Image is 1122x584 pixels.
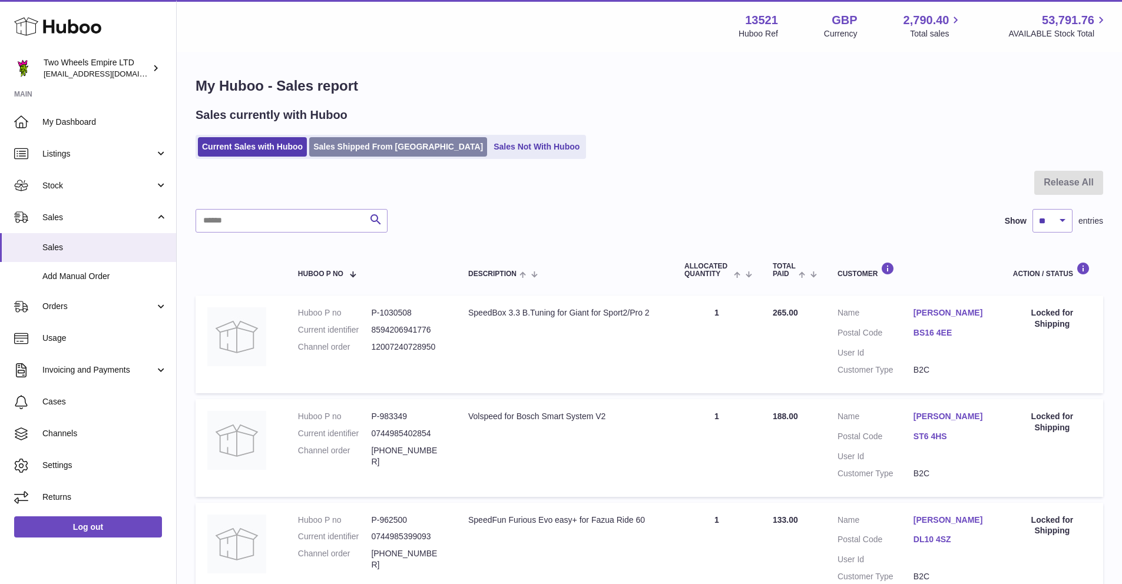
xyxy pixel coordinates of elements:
dt: Customer Type [838,364,914,376]
dd: P-983349 [371,411,445,422]
div: SpeedBox 3.3 B.Tuning for Giant for Sport2/Pro 2 [468,307,661,318]
dt: Name [838,515,914,529]
dd: 12007240728950 [371,341,445,353]
span: Returns [42,492,167,503]
dt: Name [838,307,914,321]
dt: Huboo P no [298,515,372,526]
dt: User Id [838,347,914,359]
a: [PERSON_NAME] [914,411,989,422]
div: Currency [824,28,858,39]
span: ALLOCATED Quantity [684,263,731,278]
a: Sales Not With Huboo [489,137,584,157]
dt: Huboo P no [298,411,372,422]
span: Settings [42,460,167,471]
dd: B2C [914,571,989,582]
span: 133.00 [773,515,798,525]
strong: 13521 [745,12,778,28]
div: Huboo Ref [739,28,778,39]
td: 1 [673,296,761,393]
dt: Huboo P no [298,307,372,318]
dt: Channel order [298,548,372,570]
img: justas@twowheelsempire.com [14,59,32,77]
span: Huboo P no [298,270,343,278]
span: AVAILABLE Stock Total [1008,28,1108,39]
a: Current Sales with Huboo [198,137,307,157]
td: 1 [673,399,761,497]
dd: 0744985399093 [371,531,445,542]
dd: 8594206941776 [371,324,445,336]
dt: Postal Code [838,431,914,445]
dt: User Id [838,554,914,565]
a: Sales Shipped From [GEOGRAPHIC_DATA] [309,137,487,157]
div: Locked for Shipping [1013,515,1091,537]
dt: User Id [838,451,914,462]
a: ST6 4HS [914,431,989,442]
label: Show [1005,215,1027,227]
h1: My Huboo - Sales report [196,77,1103,95]
span: Add Manual Order [42,271,167,282]
div: Action / Status [1013,262,1091,278]
img: no-photo.jpg [207,411,266,470]
span: Description [468,270,517,278]
span: Sales [42,242,167,253]
dd: 0744985402854 [371,428,445,439]
span: [EMAIL_ADDRESS][DOMAIN_NAME] [44,69,173,78]
dd: B2C [914,364,989,376]
dt: Name [838,411,914,425]
a: [PERSON_NAME] [914,515,989,526]
a: 2,790.40 Total sales [903,12,963,39]
span: Listings [42,148,155,160]
a: Log out [14,516,162,537]
dd: P-1030508 [371,307,445,318]
dt: Current identifier [298,531,372,542]
span: Orders [42,301,155,312]
dt: Channel order [298,341,372,353]
a: 53,791.76 AVAILABLE Stock Total [1008,12,1108,39]
div: Volspeed for Bosch Smart System V2 [468,411,661,422]
dt: Postal Code [838,534,914,548]
dd: P-962500 [371,515,445,526]
dt: Channel order [298,445,372,467]
span: Total paid [773,263,796,278]
div: Locked for Shipping [1013,307,1091,330]
span: Stock [42,180,155,191]
strong: GBP [832,12,857,28]
span: 265.00 [773,308,798,317]
dd: [PHONE_NUMBER] [371,445,445,467]
dt: Customer Type [838,571,914,582]
dd: B2C [914,468,989,479]
span: Usage [42,333,167,344]
h2: Sales currently with Huboo [196,107,347,123]
dt: Postal Code [838,327,914,341]
span: Total sales [910,28,962,39]
img: no-photo.jpg [207,307,266,366]
div: Customer [838,262,989,278]
dt: Current identifier [298,428,372,439]
a: DL10 4SZ [914,534,989,545]
span: Channels [42,428,167,439]
span: Sales [42,212,155,223]
img: no-photo.jpg [207,515,266,573]
dt: Customer Type [838,468,914,479]
div: Locked for Shipping [1013,411,1091,433]
span: entries [1078,215,1103,227]
span: Cases [42,396,167,407]
span: 53,791.76 [1042,12,1094,28]
span: 2,790.40 [903,12,949,28]
div: SpeedFun Furious Evo easy+ for Fazua Ride 60 [468,515,661,526]
a: [PERSON_NAME] [914,307,989,318]
a: BS16 4EE [914,327,989,339]
dd: [PHONE_NUMBER] [371,548,445,570]
div: Two Wheels Empire LTD [44,57,150,79]
span: My Dashboard [42,117,167,128]
dt: Current identifier [298,324,372,336]
span: 188.00 [773,412,798,421]
span: Invoicing and Payments [42,364,155,376]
